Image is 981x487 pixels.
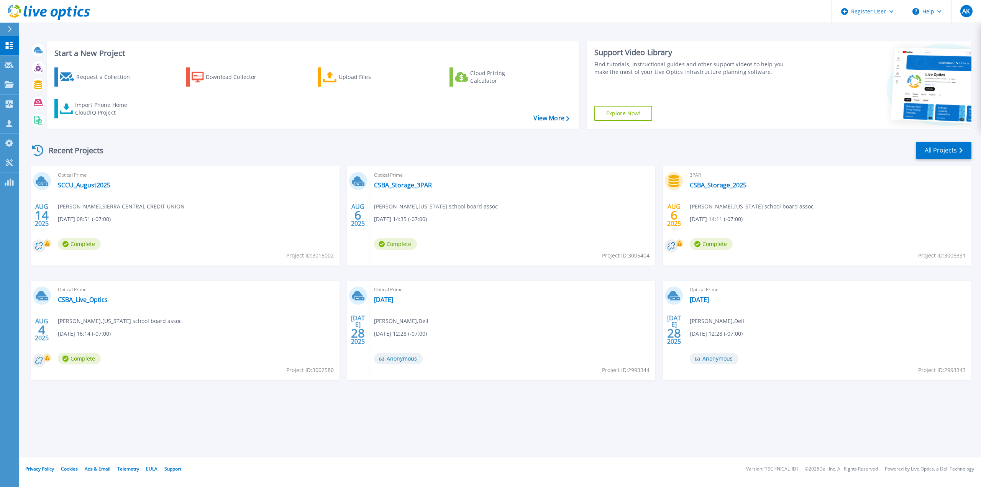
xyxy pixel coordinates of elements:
a: All Projects [916,142,971,159]
a: EULA [146,466,157,472]
span: [PERSON_NAME] , Dell [690,317,744,325]
span: 6 [354,212,361,218]
span: AK [962,8,970,14]
span: [DATE] 08:51 (-07:00) [58,215,111,223]
div: AUG 2025 [351,201,365,229]
span: [PERSON_NAME] , [US_STATE] school board assoc [690,202,814,211]
a: Telemetry [117,466,139,472]
span: 3PAR [690,171,967,179]
span: Anonymous [690,353,738,364]
div: AUG 2025 [34,201,49,229]
a: Support [164,466,181,472]
a: Cloud Pricing Calculator [449,67,535,87]
div: Download Collector [206,69,267,85]
div: Recent Projects [30,141,114,160]
li: Powered by Live Optics, a Dell Technology [885,467,974,472]
span: [DATE] 12:28 (-07:00) [374,330,427,338]
a: [DATE] [374,296,393,303]
span: Optical Prime [374,285,651,294]
div: AUG 2025 [667,201,681,229]
span: Project ID: 3005391 [918,251,966,260]
a: Privacy Policy [25,466,54,472]
div: Request a Collection [76,69,138,85]
span: [DATE] 14:35 (-07:00) [374,215,427,223]
span: [PERSON_NAME] , SIERRA CENTRAL CREDIT UNION [58,202,185,211]
span: 28 [351,330,365,336]
span: Project ID: 2993344 [602,366,650,374]
a: Request a Collection [54,67,140,87]
span: Project ID: 3002580 [286,366,334,374]
span: Project ID: 3005404 [602,251,650,260]
span: 14 [35,212,49,218]
div: [DATE] 2025 [351,316,365,344]
span: [DATE] 16:14 (-07:00) [58,330,111,338]
span: [PERSON_NAME] , [US_STATE] school board assoc [374,202,498,211]
a: Upload Files [318,67,403,87]
a: Ads & Email [85,466,110,472]
span: Complete [58,353,101,364]
span: Complete [374,238,417,250]
span: [PERSON_NAME] , [US_STATE] school board assoc [58,317,182,325]
span: 6 [671,212,678,218]
h3: Start a New Project [54,49,569,57]
div: Import Phone Home CloudIQ Project [75,101,135,116]
span: Anonymous [374,353,423,364]
span: Optical Prime [690,285,967,294]
a: View More [533,115,569,122]
div: Cloud Pricing Calculator [470,69,532,85]
div: Upload Files [339,69,400,85]
div: [DATE] 2025 [667,316,681,344]
a: Explore Now! [594,106,653,121]
a: [DATE] [690,296,709,303]
span: Optical Prime [374,171,651,179]
li: © 2025 Dell Inc. All Rights Reserved [805,467,878,472]
a: Download Collector [186,67,272,87]
a: CSBA_Storage_3PAR [374,181,432,189]
li: Version: [TECHNICAL_ID] [746,467,798,472]
span: Project ID: 2993343 [918,366,966,374]
span: Complete [690,238,733,250]
a: SCCU_August2025 [58,181,110,189]
div: Find tutorials, instructional guides and other support videos to help you make the most of your L... [594,61,793,76]
div: Support Video Library [594,48,793,57]
a: Cookies [61,466,78,472]
span: [PERSON_NAME] , Dell [374,317,428,325]
span: 28 [667,330,681,336]
span: 4 [38,326,45,333]
a: CSBA_Storage_2025 [690,181,746,189]
div: AUG 2025 [34,316,49,344]
span: Project ID: 3015002 [286,251,334,260]
span: Complete [58,238,101,250]
span: [DATE] 14:11 (-07:00) [690,215,743,223]
a: CSBA_Live_Optics [58,296,108,303]
span: Optical Prime [58,171,335,179]
span: [DATE] 12:28 (-07:00) [690,330,743,338]
span: Optical Prime [58,285,335,294]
